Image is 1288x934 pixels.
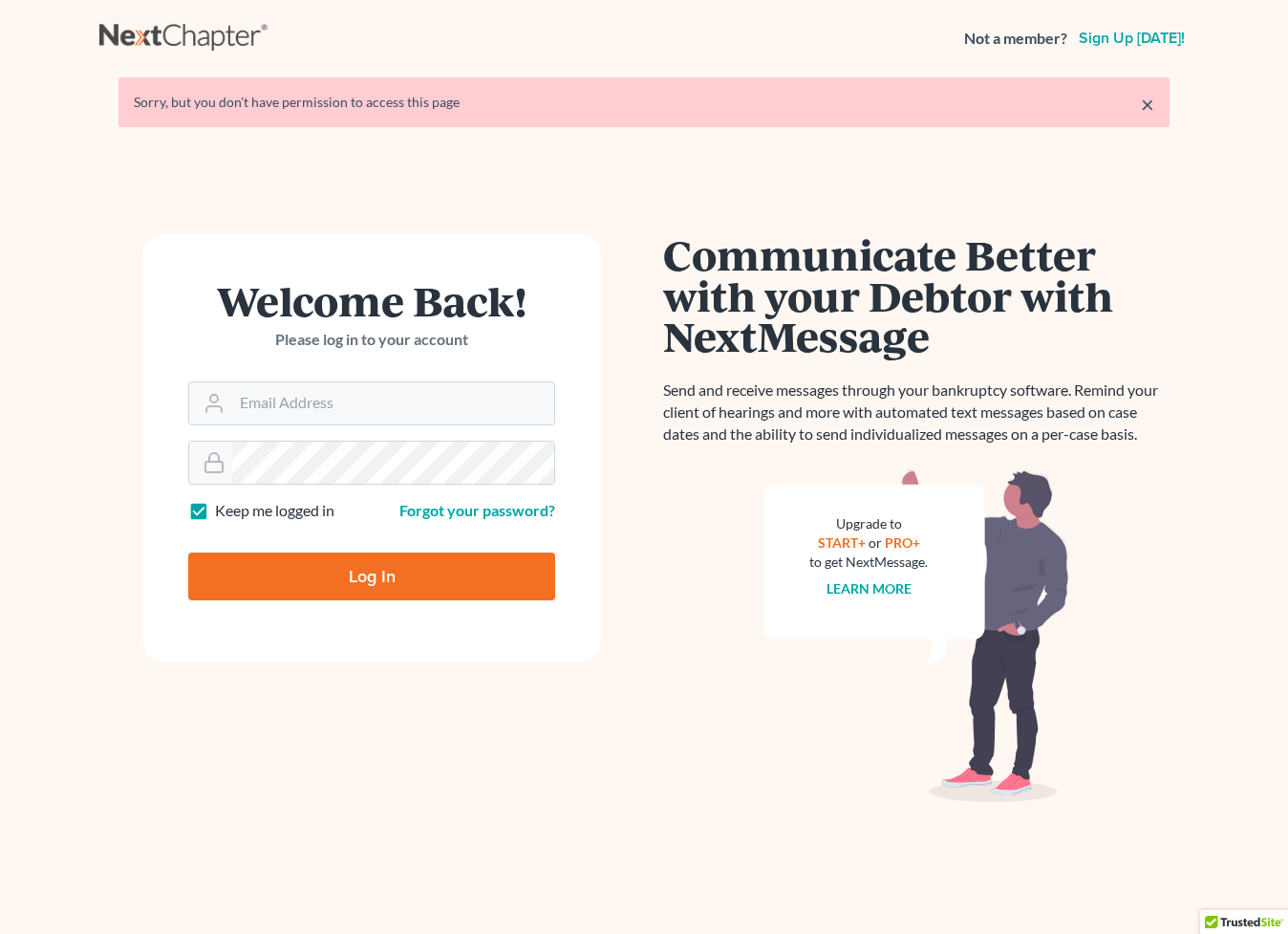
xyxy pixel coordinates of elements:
div: Upgrade to [809,514,928,533]
div: to get NextMessage. [809,553,928,572]
label: Keep me logged in [215,500,334,522]
a: Forgot your password? [399,501,555,519]
strong: Not a member? [964,28,1067,50]
a: Learn more [826,580,912,597]
img: nextmessage_bg-59042aed3d76b12b5cd301f8e5b87938c9018125f34e5fa2b7a6b67550977c72.svg [763,468,1069,803]
span: or [869,534,882,551]
input: Log In [188,553,555,600]
div: Sorry, but you don't have permission to access this page [134,93,1154,112]
h1: Communicate Better with your Debtor with NextMessage [663,234,1170,357]
h1: Welcome Back! [188,280,555,321]
a: START+ [818,534,866,551]
a: PRO+ [885,534,920,551]
a: Sign up [DATE]! [1075,31,1189,46]
a: × [1141,93,1154,116]
input: Email Address [232,382,554,424]
p: Send and receive messages through your bankruptcy software. Remind your client of hearings and mo... [663,380,1170,445]
p: Please log in to your account [188,329,555,351]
